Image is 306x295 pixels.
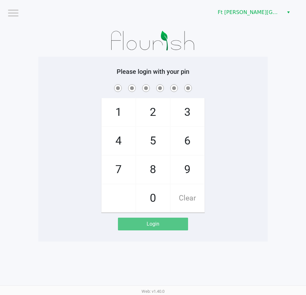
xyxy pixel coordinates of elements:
[284,7,293,18] button: Select
[136,98,170,126] span: 2
[102,156,135,184] span: 7
[43,68,263,75] h5: Please login with your pin
[218,9,280,16] span: Ft [PERSON_NAME][GEOGRAPHIC_DATA]
[171,184,204,212] span: Clear
[171,98,204,126] span: 3
[136,127,170,155] span: 5
[102,98,135,126] span: 1
[136,156,170,184] span: 8
[171,156,204,184] span: 9
[136,184,170,212] span: 0
[171,127,204,155] span: 6
[102,127,135,155] span: 4
[142,289,164,294] span: Web: v1.40.0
